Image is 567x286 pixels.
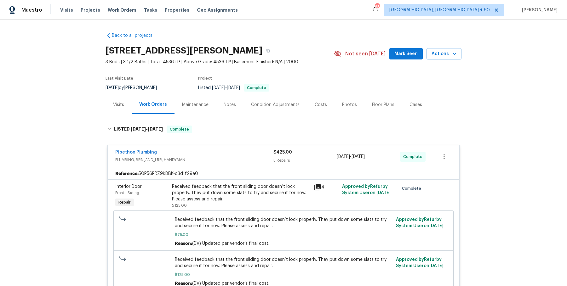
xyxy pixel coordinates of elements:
span: [DATE] [376,191,391,195]
div: 652 [375,4,379,10]
span: Geo Assignments [197,7,238,13]
span: Project [198,76,212,80]
div: by [PERSON_NAME] [106,84,164,92]
div: Maintenance [182,102,209,108]
span: Actions [432,50,456,58]
span: Visits [60,7,73,13]
span: Last Visit Date [106,76,133,80]
div: Costs [315,102,327,108]
span: [DATE] [429,264,444,268]
span: [GEOGRAPHIC_DATA], [GEOGRAPHIC_DATA] + 60 [389,7,490,13]
span: Reason: [175,281,192,286]
span: - [212,86,240,90]
div: 3 Repairs [273,157,337,164]
span: [DATE] [106,86,119,90]
div: Photos [342,102,357,108]
span: [DATE] [212,86,225,90]
span: Complete [244,86,269,90]
span: Approved by Refurby System User on [396,257,444,268]
span: [DATE] [227,86,240,90]
span: Not seen [DATE] [345,51,386,57]
button: Actions [427,48,461,60]
a: Pipethon Plumbing [115,150,157,154]
div: 50P56PRZ9KDBK-d3d1f29a0 [108,168,459,179]
span: 3 Beds | 3 1/2 Baths | Total: 4536 ft² | Above Grade: 4536 ft² | Basement Finished: N/A | 2000 [106,59,334,65]
span: Front - Siding [115,191,139,195]
span: $425.00 [273,150,292,154]
span: - [337,154,365,160]
span: Received feedback that the front sliding door doesn’t lock properly. They put down some slats to ... [175,216,392,229]
span: [DATE] [429,224,444,228]
span: $125.00 [172,204,187,207]
h2: [STREET_ADDRESS][PERSON_NAME] [106,48,262,54]
span: Reason: [175,241,192,246]
span: [DATE] [131,127,146,131]
span: Complete [402,185,424,192]
b: Reference: [115,171,139,177]
span: Mark Seen [394,50,418,58]
span: Tasks [144,8,157,12]
div: Visits [113,102,124,108]
span: Properties [165,7,189,13]
div: LISTED [DATE]-[DATE]Complete [106,119,461,139]
span: [DATE] [352,154,365,159]
span: (DV) Updated per vendor’s final cost. [192,281,269,286]
h6: LISTED [114,126,163,133]
span: Listed [198,86,269,90]
span: Interior Door [115,184,142,189]
span: Work Orders [108,7,136,13]
span: [DATE] [337,154,350,159]
div: 4 [314,183,338,191]
div: Work Orders [139,101,167,108]
span: Projects [81,7,100,13]
span: - [131,127,163,131]
span: [PERSON_NAME] [519,7,558,13]
span: Complete [403,154,425,160]
div: Condition Adjustments [251,102,300,108]
span: Approved by Refurby System User on [342,184,391,195]
button: Mark Seen [389,48,423,60]
span: $125.00 [175,272,392,278]
div: Floor Plans [372,102,394,108]
div: Received feedback that the front sliding door doesn’t lock properly. They put down some slats to ... [172,183,310,202]
span: Maestro [21,7,42,13]
a: Back to all projects [106,32,166,39]
span: Repair [116,199,133,205]
div: Cases [409,102,422,108]
span: $75.00 [175,232,392,238]
div: Notes [224,102,236,108]
span: Complete [167,126,192,132]
span: PLUMBING, BRN_AND_LRR, HANDYMAN [115,157,273,163]
span: Approved by Refurby System User on [396,217,444,228]
span: (DV) Updated per vendor’s final cost. [192,241,269,246]
span: Received feedback that the front sliding door doesn’t lock properly. They put down some slats to ... [175,256,392,269]
span: [DATE] [148,127,163,131]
